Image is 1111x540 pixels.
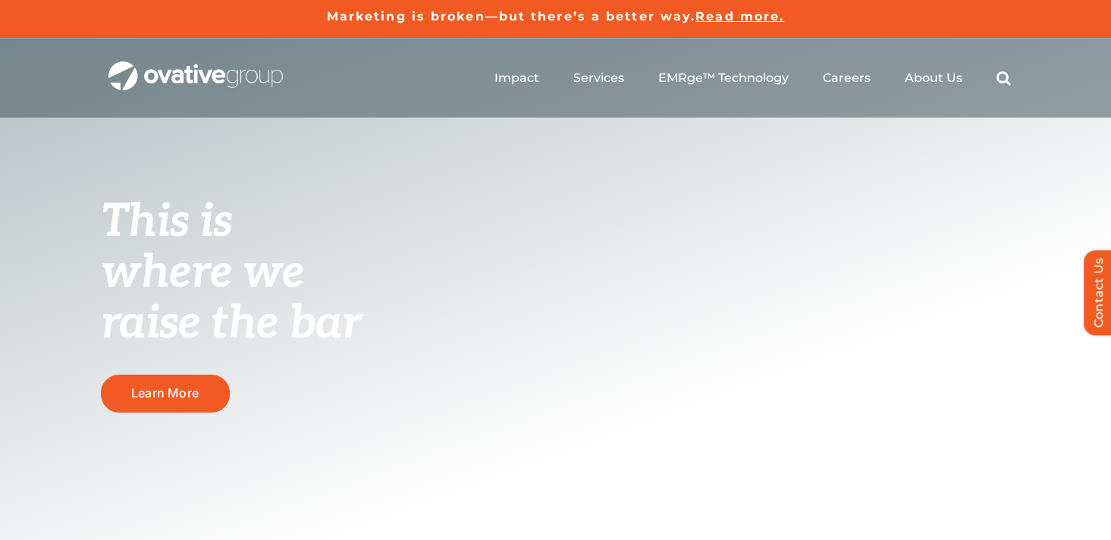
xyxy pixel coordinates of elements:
a: Search [996,71,1011,86]
span: where we raise the bar [101,246,361,351]
nav: Menu [494,54,1011,102]
a: Marketing is broken—but there’s a better way. [327,9,696,24]
a: Impact [494,71,539,86]
a: Read more. [695,9,784,24]
a: Careers [823,71,871,86]
a: OG_Full_horizontal_WHT [108,60,283,74]
a: About Us [905,71,962,86]
span: This is [101,195,233,250]
a: Services [573,71,624,86]
span: Learn More [131,386,199,400]
a: EMRge™ Technology [658,71,789,86]
a: Learn More [101,375,230,412]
